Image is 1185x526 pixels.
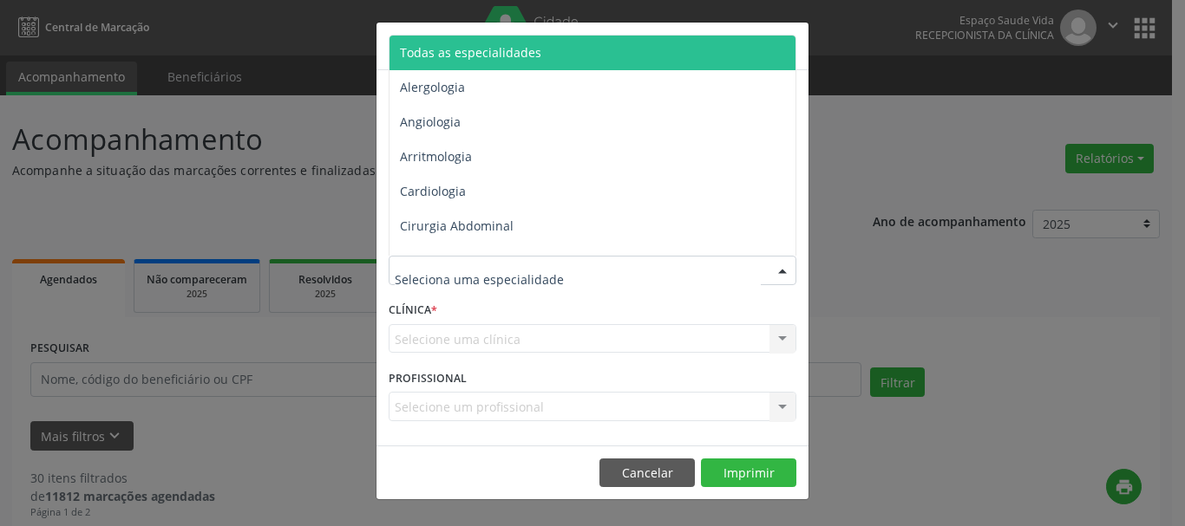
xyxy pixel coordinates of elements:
[400,44,541,61] span: Todas as especialidades
[599,458,695,488] button: Cancelar
[395,262,761,296] input: Seleciona uma especialidade
[400,148,472,165] span: Arritmologia
[774,23,809,65] button: Close
[400,114,461,130] span: Angiologia
[400,79,465,95] span: Alergologia
[400,218,514,234] span: Cirurgia Abdominal
[400,183,466,199] span: Cardiologia
[389,35,587,57] h5: Relatório de agendamentos
[400,252,507,269] span: Cirurgia Bariatrica
[389,297,437,324] label: CLÍNICA
[701,458,796,488] button: Imprimir
[389,365,467,392] label: PROFISSIONAL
